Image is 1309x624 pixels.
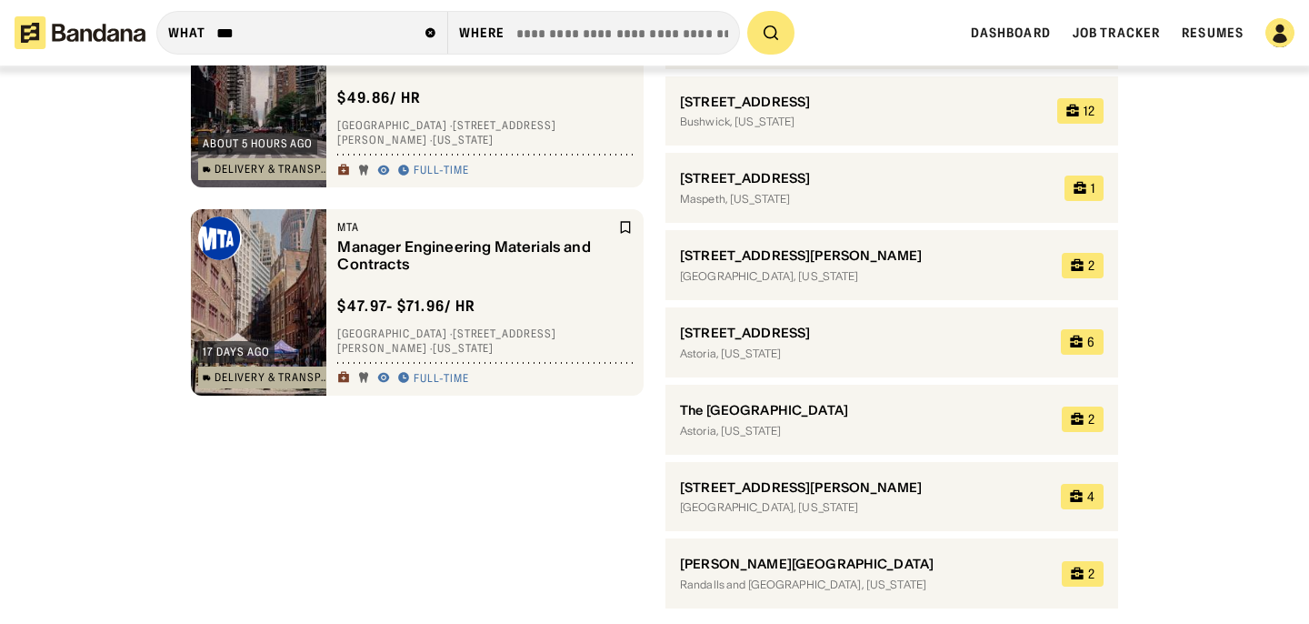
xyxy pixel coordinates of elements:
img: MTA logo [198,216,242,260]
div: 6 [1087,336,1095,348]
div: Delivery & Transportation [215,372,330,383]
div: [STREET_ADDRESS][PERSON_NAME] [680,248,1047,264]
a: Dashboard [971,25,1051,41]
div: what [168,25,205,41]
div: 4 [1087,490,1095,503]
a: [STREET_ADDRESS]Maspeth, [US_STATE]1 [665,153,1118,223]
a: [STREET_ADDRESS][PERSON_NAME][GEOGRAPHIC_DATA], [US_STATE]4 [665,462,1118,532]
a: Job Tracker [1073,25,1160,41]
div: [GEOGRAPHIC_DATA] · [STREET_ADDRESS][PERSON_NAME] · [US_STATE] [337,327,633,355]
div: Astoria, [US_STATE] [680,426,1047,437]
a: [PERSON_NAME][GEOGRAPHIC_DATA]Randalls and [GEOGRAPHIC_DATA], [US_STATE]2 [665,538,1118,609]
div: [STREET_ADDRESS] [680,95,1043,110]
div: [STREET_ADDRESS] [680,326,1046,341]
div: Astoria, [US_STATE] [680,348,1046,359]
div: Manager Engineering Materials and Contracts [337,238,615,273]
img: Bandana logotype [15,16,145,49]
div: Maspeth, [US_STATE] [680,194,1050,205]
a: [STREET_ADDRESS]Bushwick, [US_STATE]12 [665,76,1118,146]
div: about 5 hours ago [203,138,313,149]
div: 2 [1088,259,1095,272]
div: [STREET_ADDRESS][PERSON_NAME] [680,480,1046,496]
div: Full-time [414,371,469,386]
div: [GEOGRAPHIC_DATA], [US_STATE] [680,271,1047,282]
a: MTA logoabout 5 hours agoDelivery & TransportationMTAPrincipal Buyer$49.86/ hr[GEOGRAPHIC_DATA] ·... [191,2,644,188]
div: Bushwick, [US_STATE] [680,116,1043,127]
a: Resumes [1182,25,1244,41]
a: [STREET_ADDRESS][PERSON_NAME][GEOGRAPHIC_DATA], [US_STATE]2 [665,230,1118,300]
div: Where [459,25,505,41]
a: MTA logo17 days agoDelivery & TransportationMTAManager Engineering Materials and Contracts$47.97-... [191,209,644,396]
div: 1 [1091,182,1095,195]
div: Delivery & Transportation [215,164,330,175]
a: [STREET_ADDRESS]Astoria, [US_STATE]6 [665,307,1118,377]
div: 2 [1088,413,1095,426]
div: 2 [1088,568,1095,580]
div: [STREET_ADDRESS] [680,171,1050,186]
div: $ 47.97 - $71.96 / hr [337,297,475,316]
div: [GEOGRAPHIC_DATA], [US_STATE] [680,502,1046,513]
div: The [GEOGRAPHIC_DATA] [680,403,1047,418]
div: [PERSON_NAME][GEOGRAPHIC_DATA] [680,557,1047,572]
div: Full-time [414,163,469,177]
div: [GEOGRAPHIC_DATA] · [STREET_ADDRESS][PERSON_NAME] · [US_STATE] [337,118,633,146]
div: 12 [1084,105,1095,117]
div: MTA [337,220,615,235]
a: The [GEOGRAPHIC_DATA]Astoria, [US_STATE]2 [665,385,1118,455]
div: 17 days ago [203,347,270,357]
div: $ 49.86 / hr [337,88,421,107]
div: Randalls and [GEOGRAPHIC_DATA], [US_STATE] [680,579,1047,590]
